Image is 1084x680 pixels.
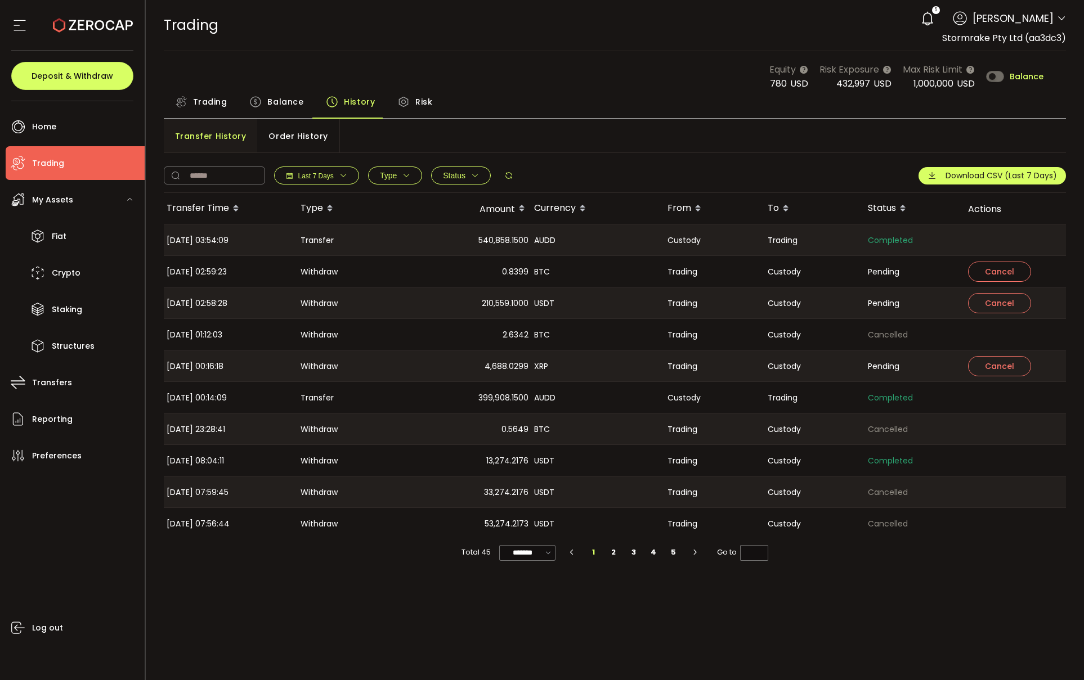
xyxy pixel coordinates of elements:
[668,391,701,404] span: Custody
[957,77,975,90] span: USD
[768,517,801,530] span: Custody
[534,234,556,247] span: AUDD
[768,234,798,247] span: Trading
[874,77,892,90] span: USD
[52,301,82,318] span: Staking
[668,360,697,373] span: Trading
[32,155,64,172] span: Trading
[985,362,1014,370] span: Cancel
[534,486,554,499] span: USDT
[167,391,227,404] span: [DATE] 00:14:09
[768,328,801,341] span: Custody
[836,77,870,90] span: 432,997
[868,517,908,530] span: Cancelled
[868,391,913,404] span: Completed
[164,15,218,35] span: Trading
[478,234,528,247] span: 540,858.1500
[768,297,801,310] span: Custody
[534,328,550,341] span: BTC
[765,199,865,218] div: To
[819,62,879,76] span: Risk Exposure
[167,423,225,436] span: [DATE] 23:28:41
[301,391,334,404] span: Transfer
[1010,73,1043,80] span: Balance
[344,91,375,113] span: History
[175,125,247,147] span: Transfer History
[770,77,787,90] span: 780
[868,265,899,278] span: Pending
[868,423,908,436] span: Cancelled
[868,297,899,310] span: Pending
[32,411,73,427] span: Reporting
[985,299,1014,307] span: Cancel
[301,360,338,373] span: Withdraw
[1028,626,1084,680] iframe: Chat Widget
[668,423,697,436] span: Trading
[768,454,801,467] span: Custody
[534,517,554,530] span: USDT
[502,265,528,278] span: 0.8399
[32,375,72,391] span: Transfers
[482,297,528,310] span: 210,559.1000
[790,77,808,90] span: USD
[534,297,554,310] span: USDT
[868,328,908,341] span: Cancelled
[668,234,701,247] span: Custody
[668,486,697,499] span: Trading
[167,517,230,530] span: [DATE] 07:56:44
[868,360,899,373] span: Pending
[534,360,548,373] span: XRP
[503,328,528,341] span: 2.6342
[167,454,224,467] span: [DATE] 08:04:11
[985,268,1014,276] span: Cancel
[301,517,338,530] span: Withdraw
[32,620,63,636] span: Log out
[478,391,528,404] span: 399,908.1500
[398,199,531,218] div: Amount
[534,454,554,467] span: USDT
[298,172,334,180] span: Last 7 Days
[768,486,801,499] span: Custody
[973,11,1054,26] span: [PERSON_NAME]
[301,423,338,436] span: Withdraw
[368,166,422,184] button: Type
[768,391,798,404] span: Trading
[11,62,133,90] button: Deposit & Withdraw
[624,544,644,560] li: 3
[32,72,113,80] span: Deposit & Withdraw
[167,486,229,499] span: [DATE] 07:59:45
[301,454,338,467] span: Withdraw
[301,486,338,499] span: Withdraw
[431,166,491,184] button: Status
[768,265,801,278] span: Custody
[485,360,528,373] span: 4,688.0299
[664,544,684,560] li: 5
[934,6,937,14] span: 5
[443,171,465,180] span: Status
[32,448,82,464] span: Preferences
[604,544,624,560] li: 2
[534,423,550,436] span: BTC
[52,338,95,354] span: Structures
[462,544,491,560] span: Total 45
[501,423,528,436] span: 0.5649
[301,297,338,310] span: Withdraw
[644,544,664,560] li: 4
[668,297,697,310] span: Trading
[868,454,913,467] span: Completed
[768,360,801,373] span: Custody
[768,423,801,436] span: Custody
[32,119,56,135] span: Home
[301,265,338,278] span: Withdraw
[301,234,334,247] span: Transfer
[52,265,80,281] span: Crypto
[665,199,765,218] div: From
[584,544,604,560] li: 1
[913,77,953,90] span: 1,000,000
[668,328,697,341] span: Trading
[942,31,1066,44] span: Stormrake Pty Ltd (aa3dc3)
[668,265,697,278] span: Trading
[865,199,965,218] div: Status
[485,517,528,530] span: 53,274.2173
